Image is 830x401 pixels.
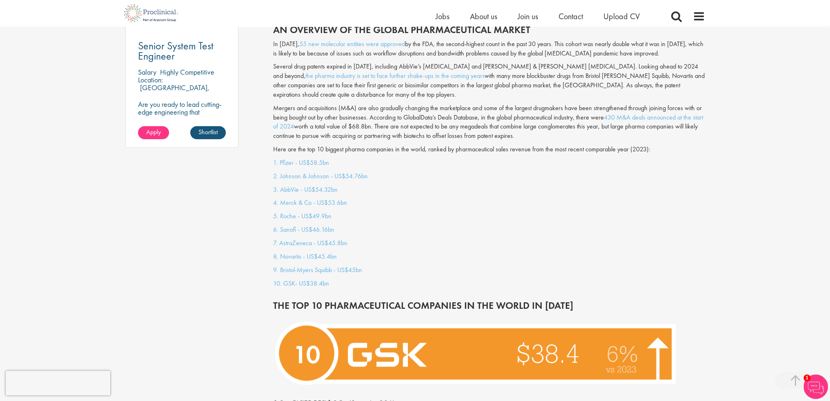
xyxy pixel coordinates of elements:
[518,11,538,22] a: Join us
[273,172,368,180] a: 2. Johnson & Johnson - US$54.76bn
[146,128,161,136] span: Apply
[299,40,405,48] a: 55 new molecular entities were approved
[273,225,334,234] a: 6. Sanofi - US$46.16bn
[273,113,703,131] a: 430 M&A deals announced at the start of 2024
[138,100,226,131] p: Are you ready to lead cutting-edge engineering that accelerate clinical breakthroughs in biotech?
[273,104,705,141] p: Mergers and acquisitions (M&A) are also gradually changing the marketplace and some of the larges...
[603,11,640,22] a: Upload CV
[273,239,347,247] a: 7. AstraZeneca - US$45.8bn
[273,252,337,261] a: 8. Novartis - US$45.4bn
[803,374,810,381] span: 1
[273,24,705,35] h2: An overview of the global pharmaceutical market
[273,212,332,220] a: 5. Roche - US$49.9bn
[803,374,828,399] img: Chatbot
[470,11,497,22] a: About us
[273,279,329,288] a: 10. GSK- US$38.4bn
[190,126,226,139] a: Shortlist
[138,67,156,77] span: Salary
[273,40,705,58] p: In [DATE], by the FDA, the second-highest count in the past 30 years. This cohort was nearly doub...
[6,371,110,395] iframe: reCAPTCHA
[273,198,347,207] a: 4. Merck & Co - US$53.6bn
[273,62,705,99] p: Several drug patents expired in [DATE], including AbbVie’s [MEDICAL_DATA] and [PERSON_NAME] & [PE...
[559,11,583,22] a: Contact
[273,158,329,167] a: 1. Pfizer - US$58.5bn
[138,41,226,61] a: Senior System Test Engineer
[273,145,705,154] p: Here are the top 10 biggest pharma companies in the world, ranked by pharmaceutical sales revenue...
[138,83,209,100] p: [GEOGRAPHIC_DATA], [GEOGRAPHIC_DATA]
[138,126,169,139] a: Apply
[160,67,214,77] p: Highly Competitive
[305,71,485,80] a: the pharma industry is set to face further shake-ups in the coming years
[273,300,705,311] h2: THE TOP 10 PHARMACEUTICAL COMPANIES IN THE WORLD IN [DATE]
[436,11,449,22] a: Jobs
[138,75,163,84] span: Location:
[273,185,338,194] a: 3. AbbVie - US$54.32bn
[138,39,214,63] span: Senior System Test Engineer
[273,266,362,274] a: 9. Bristol-Myers Squibb - US$45bn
